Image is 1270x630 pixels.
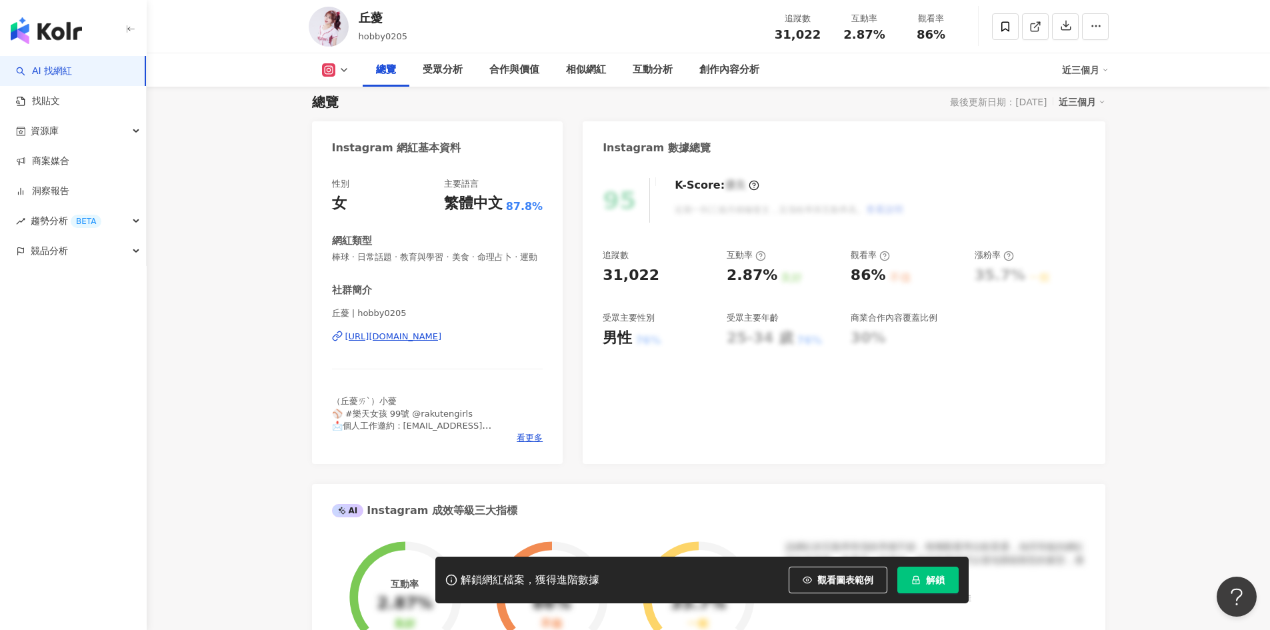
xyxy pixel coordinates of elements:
[31,206,101,236] span: 趨勢分析
[31,236,68,266] span: 競品分析
[603,328,632,349] div: 男性
[817,575,873,585] span: 觀看圖表範例
[376,62,396,78] div: 總覽
[332,504,364,517] div: AI
[699,62,759,78] div: 創作內容分析
[843,28,885,41] span: 2.87%
[566,62,606,78] div: 相似網紅
[603,312,655,324] div: 受眾主要性別
[633,62,673,78] div: 互動分析
[917,28,945,41] span: 86%
[906,12,957,25] div: 觀看率
[839,12,890,25] div: 互動率
[851,265,886,286] div: 86%
[16,65,72,78] a: searchAI 找網紅
[359,9,407,26] div: 丘薆
[727,265,777,286] div: 2.87%
[785,541,1085,580] div: 該網紅的互動率和漲粉率都不錯，唯獨觀看率比較普通，為同等級的網紅的中低等級，效果不一定會好，但仍然建議可以發包開箱類型的案型，應該會比較有成效！
[444,193,503,214] div: 繁體中文
[16,217,25,226] span: rise
[16,185,69,198] a: 洞察報告
[950,97,1047,107] div: 最後更新日期：[DATE]
[423,62,463,78] div: 受眾分析
[332,331,543,343] a: [URL][DOMAIN_NAME]
[332,396,492,467] span: （丘薆ㄞˋ）小薆 ⚾️ #樂天女孩 99號 @rakutengirls 📩個人工作邀約：[EMAIL_ADDRESS][DOMAIN_NAME] 🌊直播浪：6510495 🐱@crispy_ii
[332,234,372,248] div: 網紅類型
[1059,93,1105,111] div: 近三個月
[359,31,407,41] span: hobby0205
[603,141,711,155] div: Instagram 數據總覽
[11,17,82,44] img: logo
[506,199,543,214] span: 87.8%
[332,141,461,155] div: Instagram 網紅基本資料
[332,178,349,190] div: 性別
[332,251,543,263] span: 棒球 · 日常話題 · 教育與學習 · 美食 · 命理占卜 · 運動
[775,27,821,41] span: 31,022
[926,575,945,585] span: 解鎖
[671,595,726,613] div: 35.7%
[31,116,59,146] span: 資源庫
[332,193,347,214] div: 女
[345,331,442,343] div: [URL][DOMAIN_NAME]
[309,7,349,47] img: KOL Avatar
[444,178,479,190] div: 主要語言
[312,93,339,111] div: 總覽
[911,575,921,585] span: lock
[789,567,887,593] button: 觀看圖表範例
[897,567,959,593] button: 解鎖
[16,155,69,168] a: 商案媒合
[603,265,659,286] div: 31,022
[461,573,599,587] div: 解鎖網紅檔案，獲得進階數據
[975,249,1014,261] div: 漲粉率
[332,503,517,518] div: Instagram 成效等級三大指標
[533,595,571,613] div: 86%
[377,595,433,613] div: 2.87%
[675,178,759,193] div: K-Score :
[1062,59,1109,81] div: 近三個月
[16,95,60,108] a: 找貼文
[489,62,539,78] div: 合作與價值
[727,249,766,261] div: 互動率
[332,307,543,319] span: 丘薆 | hobby0205
[773,12,823,25] div: 追蹤數
[727,312,779,324] div: 受眾主要年齡
[71,215,101,228] div: BETA
[517,432,543,444] span: 看更多
[851,249,890,261] div: 觀看率
[851,312,937,324] div: 商業合作內容覆蓋比例
[332,283,372,297] div: 社群簡介
[603,249,629,261] div: 追蹤數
